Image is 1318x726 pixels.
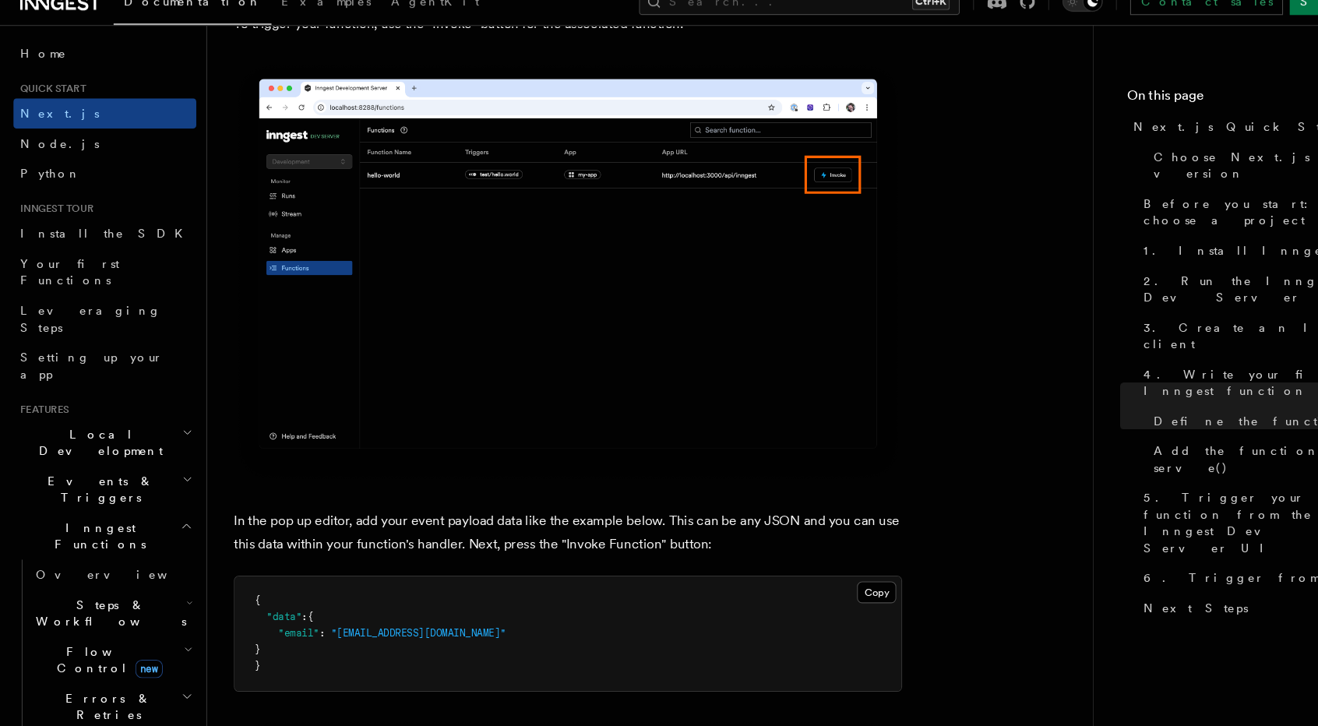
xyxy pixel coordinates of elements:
span: 4. Write your first Inngest function [1066,361,1287,393]
span: AgentKit [365,16,447,28]
span: Your first Functions [19,260,111,288]
span: Install the SDK [19,232,180,245]
a: Python [12,168,183,196]
span: 3. Create an Inngest client [1066,318,1287,349]
a: Documentation [106,5,253,44]
button: Local Development [12,411,183,455]
span: Quick start [12,97,80,109]
span: 5. Trigger your function from the Inngest Dev Server UI [1066,477,1287,539]
a: Overview [27,542,183,570]
span: Overview [33,550,194,562]
span: Cancellation [27,707,162,723]
span: Next Steps [1066,580,1164,595]
span: : [281,590,287,601]
a: Setting up your app [12,340,183,383]
span: Leveraging Steps [19,304,150,332]
span: Inngest Functions [12,505,168,536]
a: 3. Create an Inngest client [1060,312,1287,355]
a: AgentKit [355,5,456,42]
a: Leveraging Steps [12,296,183,340]
button: Copy [799,562,836,583]
span: 6. Trigger from code [1066,552,1279,567]
button: Search...Ctrl+K [596,9,895,34]
span: 1. Install Inngest [1066,246,1242,262]
a: Add the function to serve() [1070,427,1287,470]
span: Documentation [115,16,244,28]
span: Home [19,62,62,78]
a: Sign Up [1203,9,1306,34]
button: Steps & Workflows [27,570,183,614]
h4: On this page [1051,100,1287,125]
a: Define the function [1070,399,1287,427]
span: } [238,636,243,647]
span: Inngest tour [12,209,87,221]
span: Steps & Workflows [27,576,174,608]
span: Examples [263,16,346,28]
p: In the pop up editor, add your event payload data like the example below. This can be any JSON an... [218,495,841,538]
span: Errors & Retries [27,664,169,695]
span: Next.js Quick Start [1057,131,1261,146]
span: Define the function [1076,405,1262,421]
span: Next.js [19,120,93,132]
a: 6. Trigger from code [1060,545,1287,573]
span: new [126,636,152,653]
span: } [238,620,243,631]
span: Add the function to serve() [1076,433,1287,464]
span: Before you start: choose a project [1066,203,1287,234]
span: Node.js [19,148,93,160]
a: 4. Write your first Inngest function [1060,355,1287,399]
a: Choose Next.js version [1070,153,1287,196]
a: Examples [253,5,355,42]
button: Toggle dark mode [991,12,1028,31]
a: Node.js [12,140,183,168]
span: Python [19,176,76,189]
span: Events & Triggers [12,461,170,492]
img: Inngest Dev Server web interface's functions tab with the invoke button highlighted [218,78,841,470]
span: "email" [259,605,298,616]
span: 2. Run the Inngest Dev Server [1066,274,1287,305]
span: { [287,590,292,601]
span: Local Development [12,418,170,449]
span: Features [12,396,65,408]
span: "data" [248,590,281,601]
kbd: Ctrl+K [851,14,886,30]
a: 1. Install Inngest [1060,240,1287,268]
span: { [238,575,243,586]
span: Flow Control [27,620,171,651]
a: Home [12,56,183,84]
a: Contact sales [1054,9,1196,34]
span: Choose Next.js version [1076,159,1287,190]
a: Your first Functions [12,252,183,296]
a: Next.js [12,112,183,140]
a: Next Steps [1060,573,1287,601]
a: Next.js Quick Start [1051,125,1287,153]
button: Errors & Retries [27,657,183,701]
a: 5. Trigger your function from the Inngest Dev Server UI [1060,470,1287,545]
a: Install the SDK [12,224,183,252]
span: : [298,605,303,616]
button: Inngest Functions [12,499,183,542]
button: Flow Controlnew [27,614,183,657]
span: "[EMAIL_ADDRESS][DOMAIN_NAME]" [308,605,472,616]
span: Setting up your app [19,347,153,375]
button: Events & Triggers [12,455,183,499]
a: 2. Run the Inngest Dev Server [1060,268,1287,312]
a: Before you start: choose a project [1060,196,1287,240]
